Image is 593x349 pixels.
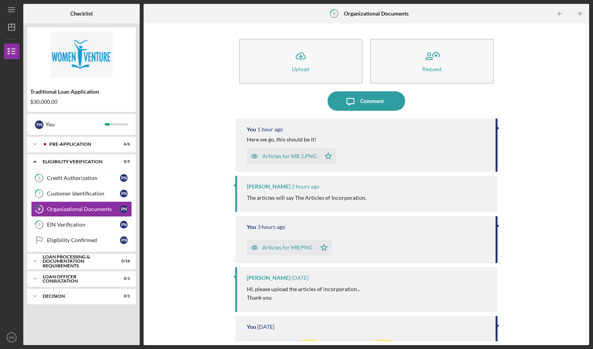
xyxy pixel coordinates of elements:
p: The articles will say The Articles of Incorporation. [247,194,366,202]
div: Comment [360,91,384,111]
a: 7Customer IdentificationPN [31,186,132,201]
div: P N [120,174,128,182]
div: Eligibility Confirmed [47,237,120,243]
p: Thank you [247,293,361,302]
div: Request [422,66,442,72]
div: Articles for MB.PNG [262,244,312,251]
div: P N [35,120,43,129]
a: Eligibility ConfirmedPN [31,232,132,248]
div: P N [120,221,128,229]
button: Upload [239,39,362,84]
a: 6Credit AuthorizationPN [31,170,132,186]
div: 6 / 6 [116,142,130,147]
tspan: 8 [38,207,40,212]
b: Checklist [70,10,93,17]
div: Customer Identification [47,190,120,197]
button: Articles for MB 2.PNG [247,148,336,164]
tspan: 6 [38,176,41,181]
div: P N [120,205,128,213]
div: Traditional Loan Application [30,89,133,95]
div: You [45,118,105,131]
time: 2025-09-18 16:51 [257,224,285,230]
div: Upload [292,66,309,72]
div: You [247,126,256,133]
div: [PERSON_NAME] [247,275,290,281]
a: 8Organizational DocumentsPN [31,201,132,217]
button: Request [370,39,494,84]
a: 9EIN VerificationPN [31,217,132,232]
img: Product logo [27,31,136,78]
div: $30,000.00 [30,99,133,105]
div: You [247,324,256,330]
div: Credit Authorization [47,175,120,181]
div: 0 / 5 [116,159,130,164]
time: 2025-09-18 18:11 [257,126,283,133]
div: EIN Verification [47,222,120,228]
div: P N [120,190,128,197]
tspan: 9 [38,222,41,227]
tspan: 8 [333,11,335,16]
button: Comment [328,91,405,111]
time: 2025-09-18 17:36 [291,183,319,190]
div: Loan Officer Consultation [43,274,111,283]
time: 2025-09-13 00:36 [257,324,274,330]
div: Here we go, this should be it! [247,136,316,143]
div: Pre-Application [49,142,111,147]
b: Organizational Documents [344,10,409,17]
div: Eligibility Verification [43,159,111,164]
div: Articles for MB 2.PNG [262,153,317,159]
button: Articles for MB.PNG [247,240,332,255]
div: P N [120,236,128,244]
div: Decision [43,294,111,298]
div: Loan Processing & Documentation Requirements [43,255,111,268]
div: 0 / 16 [116,259,130,263]
text: PN [9,335,14,340]
tspan: 7 [38,191,41,196]
button: PN [4,330,19,345]
div: You [247,224,256,230]
time: 2025-09-15 20:40 [291,275,309,281]
p: HI, please upload the articles of incorporation... [247,285,361,293]
div: 0 / 1 [116,294,130,298]
div: Organizational Documents [47,206,120,212]
div: 0 / 1 [116,276,130,281]
div: [PERSON_NAME] [247,183,290,190]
